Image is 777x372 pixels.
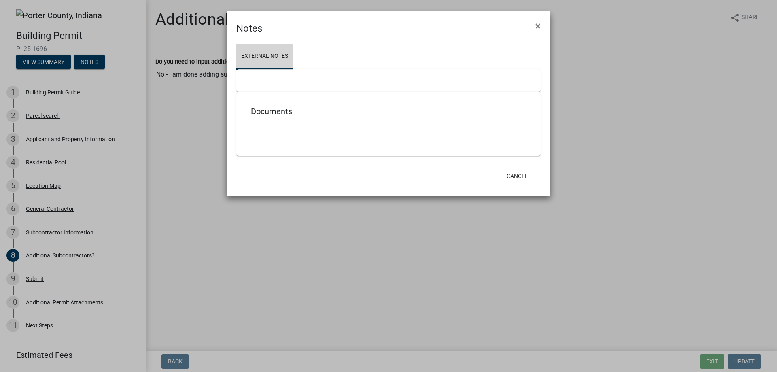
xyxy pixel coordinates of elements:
[251,106,526,116] h5: Documents
[236,44,293,70] a: External Notes
[500,169,535,183] button: Cancel
[529,15,547,37] button: Close
[236,21,262,36] h4: Notes
[535,20,541,32] span: ×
